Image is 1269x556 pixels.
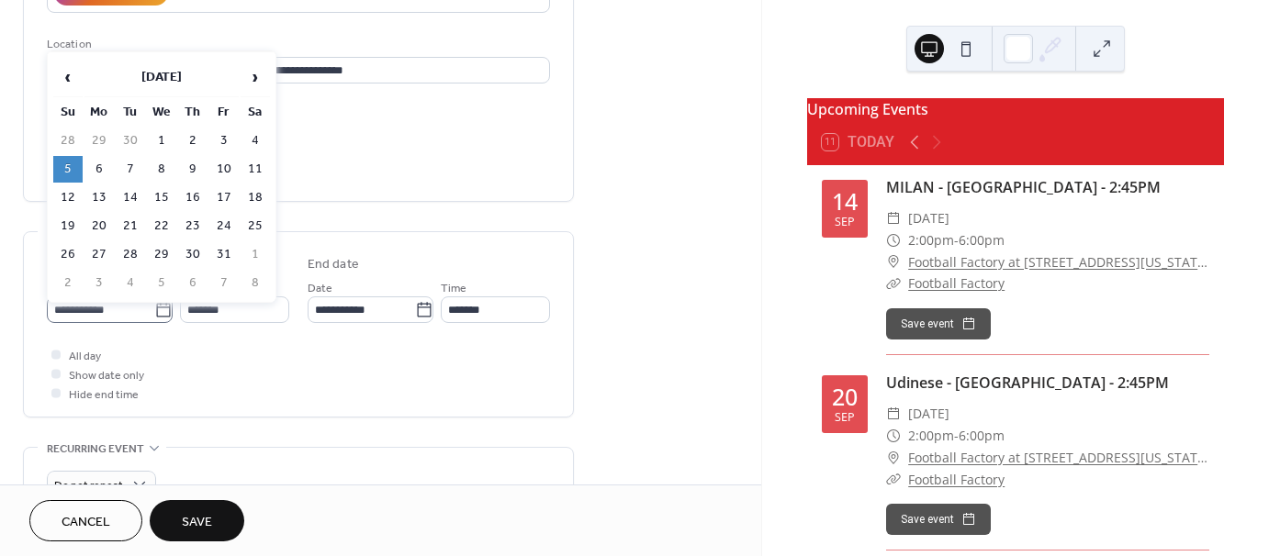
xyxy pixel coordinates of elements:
[84,99,114,126] th: Mo
[147,213,176,239] td: 22
[209,156,239,183] td: 10
[241,99,270,126] th: Sa
[147,99,176,126] th: We
[116,241,145,268] td: 28
[29,500,142,541] button: Cancel
[53,99,83,126] th: Su
[886,504,991,535] button: Save event
[84,184,114,211] td: 13
[908,425,954,447] span: 2:00pm
[886,207,901,229] div: ​
[241,241,270,268] td: 1
[116,156,145,183] td: 7
[116,128,145,154] td: 30
[116,184,145,211] td: 14
[116,270,145,296] td: 4
[178,99,208,126] th: Th
[308,255,359,274] div: End date
[908,207,949,229] span: [DATE]
[53,241,83,268] td: 26
[908,251,1209,273] a: Football Factory at [STREET_ADDRESS][US_STATE]
[886,308,991,339] button: Save event
[908,229,954,251] span: 2:00pm
[908,274,1005,292] a: Football Factory
[47,439,144,459] span: Recurring event
[241,270,270,296] td: 8
[959,425,1005,447] span: 6:00pm
[53,156,83,183] td: 5
[241,213,270,239] td: 25
[241,59,269,95] span: ›
[116,213,145,239] td: 21
[69,366,144,385] span: Show date only
[886,177,1161,197] a: MILAN - [GEOGRAPHIC_DATA] - 2:45PM
[441,279,466,298] span: Time
[886,272,901,295] div: ​
[147,241,176,268] td: 29
[886,447,901,469] div: ​
[54,475,123,496] span: Do not repeat
[908,447,1209,469] a: Football Factory at [STREET_ADDRESS][US_STATE]
[84,213,114,239] td: 20
[62,513,110,532] span: Cancel
[959,229,1005,251] span: 6:00pm
[886,425,901,447] div: ​
[69,347,101,366] span: All day
[182,513,212,532] span: Save
[47,35,546,54] div: Location
[150,500,244,541] button: Save
[886,229,901,251] div: ​
[178,156,208,183] td: 9
[209,99,239,126] th: Fr
[147,156,176,183] td: 8
[147,128,176,154] td: 1
[835,412,855,424] div: Sep
[178,184,208,211] td: 16
[69,385,139,405] span: Hide end time
[53,270,83,296] td: 2
[308,279,332,298] span: Date
[908,471,1005,488] a: Football Factory
[178,270,208,296] td: 6
[954,229,959,251] span: -
[116,99,145,126] th: Tu
[178,128,208,154] td: 2
[178,213,208,239] td: 23
[84,241,114,268] td: 27
[835,217,855,228] div: Sep
[832,385,858,408] div: 20
[209,184,239,211] td: 17
[84,58,239,97] th: [DATE]
[241,184,270,211] td: 18
[807,98,1224,120] div: Upcoming Events
[147,184,176,211] td: 15
[954,425,959,447] span: -
[241,156,270,183] td: 11
[53,128,83,154] td: 28
[53,184,83,211] td: 12
[209,270,239,296] td: 7
[209,213,239,239] td: 24
[886,469,901,491] div: ​
[209,128,239,154] td: 3
[178,241,208,268] td: 30
[908,403,949,425] span: [DATE]
[886,373,1169,393] a: Udinese - [GEOGRAPHIC_DATA] - 2:45PM
[84,128,114,154] td: 29
[886,403,901,425] div: ​
[209,241,239,268] td: 31
[832,190,858,213] div: 14
[53,213,83,239] td: 19
[84,270,114,296] td: 3
[147,270,176,296] td: 5
[54,59,82,95] span: ‹
[241,128,270,154] td: 4
[84,156,114,183] td: 6
[886,251,901,273] div: ​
